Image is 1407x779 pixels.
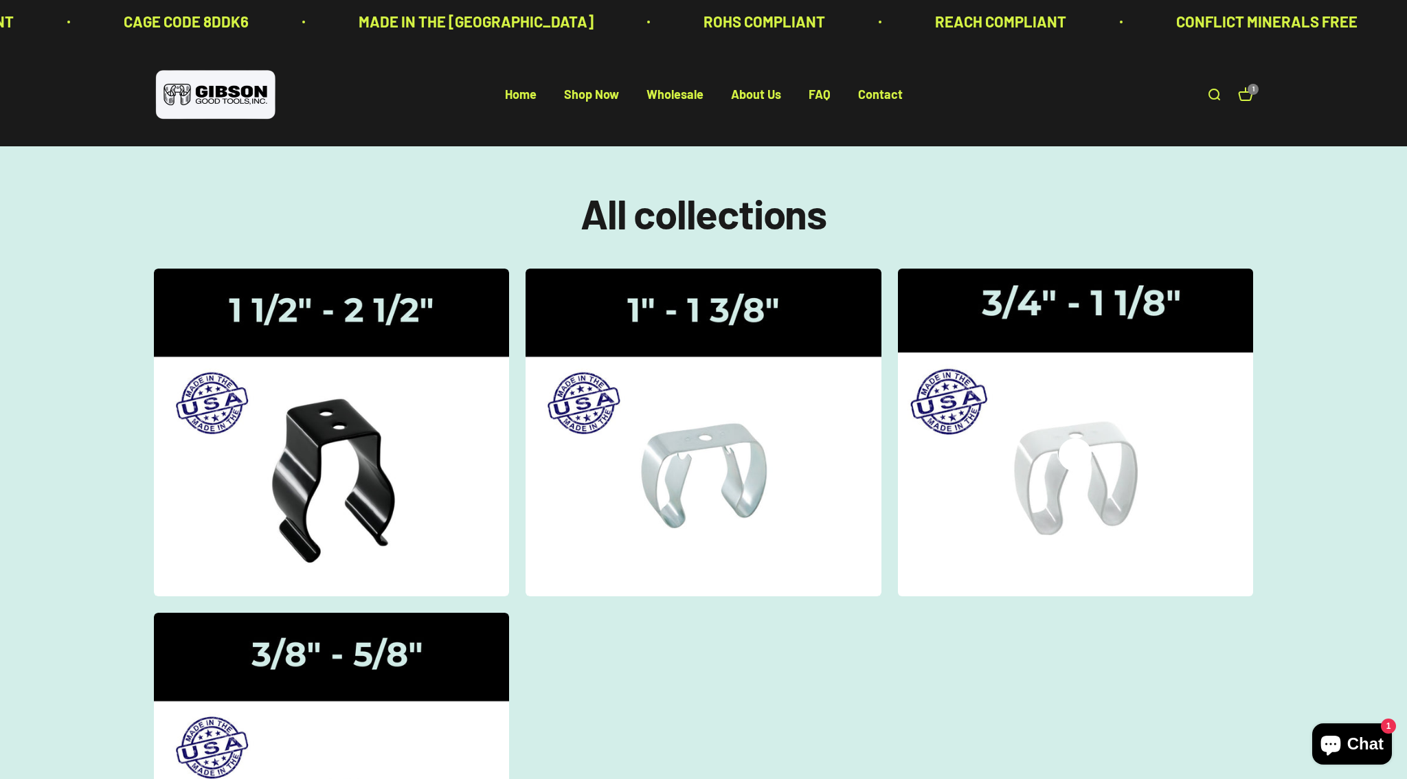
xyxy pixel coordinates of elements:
p: CONFLICT MINERALS FREE [1176,10,1358,34]
p: MADE IN THE [GEOGRAPHIC_DATA] [359,10,594,34]
a: FAQ [809,87,831,102]
inbox-online-store-chat: Shopify online store chat [1308,723,1396,768]
a: Home [505,87,537,102]
p: CAGE CODE 8DDK6 [124,10,249,34]
h1: All collections [154,190,1253,236]
img: Gibson gripper clips one and a half inch to two and a half inches [154,269,509,597]
a: Gripper Clips | 3/4" - 1 1/8" [898,269,1253,597]
p: REACH COMPLIANT [935,10,1066,34]
a: Contact [858,87,903,102]
a: About Us [731,87,781,102]
a: Shop Now [564,87,619,102]
p: ROHS COMPLIANT [703,10,825,34]
img: Gripper Clips | 3/4" - 1 1/8" [887,258,1263,606]
cart-count: 1 [1248,84,1259,95]
a: Wholesale [646,87,703,102]
img: Gripper Clips | 1" - 1 3/8" [526,269,881,597]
